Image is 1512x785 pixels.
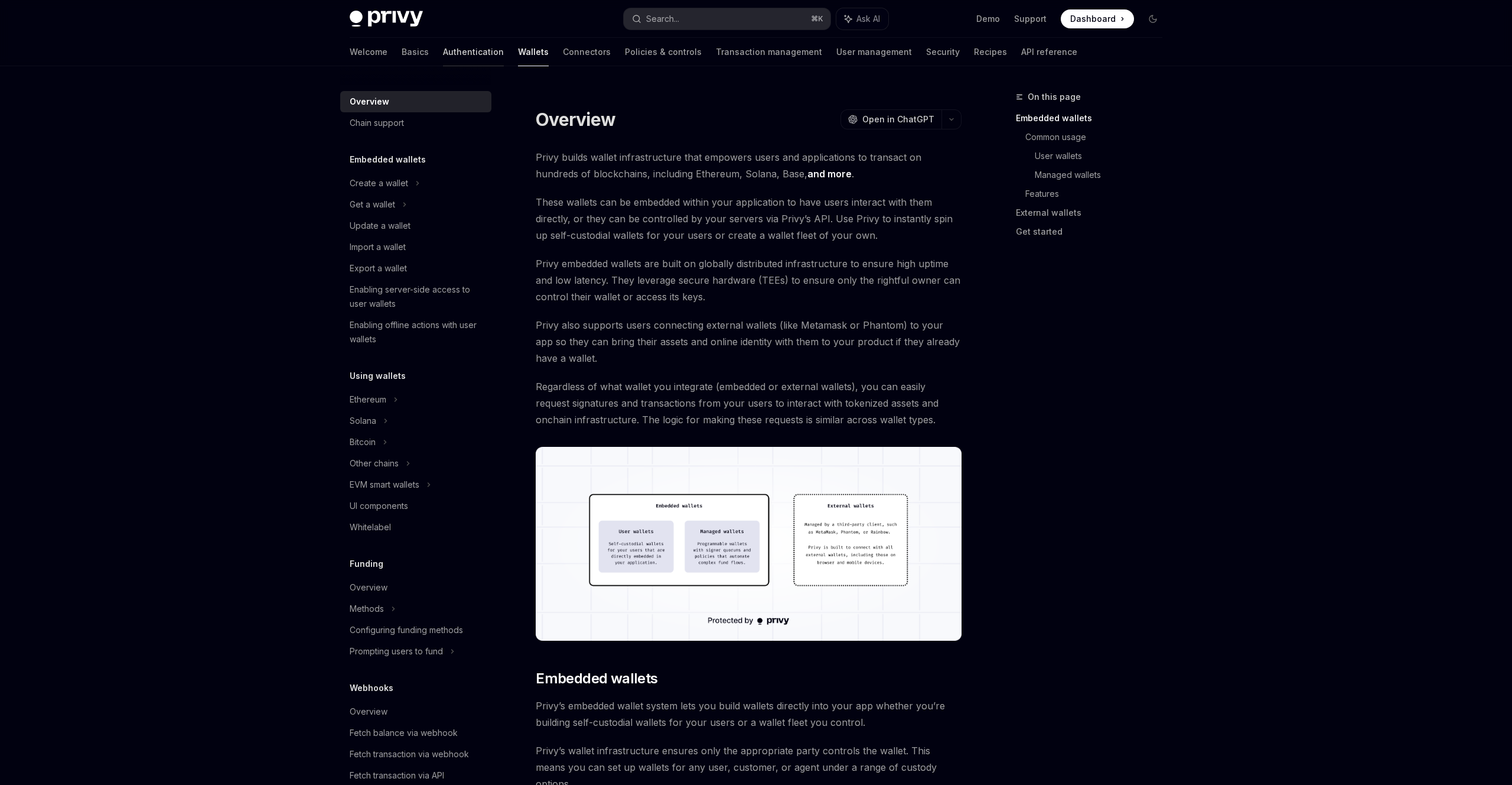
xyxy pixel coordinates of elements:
button: Toggle dark mode [1143,9,1162,28]
a: Authentication [443,38,504,66]
img: images/walletoverview.png [536,447,962,641]
div: Methods [350,602,384,616]
a: User wallets [1035,147,1172,166]
div: Update a wallet [350,219,410,233]
a: Overview [340,91,491,112]
a: Support [1014,13,1047,25]
span: Ask AI [856,13,880,25]
div: Bitcoin [350,435,376,449]
div: UI components [350,499,408,513]
button: Open in ChatGPT [840,109,941,129]
div: Overview [350,580,387,595]
a: Import a wallet [340,236,491,258]
h5: Embedded wallets [350,153,426,167]
button: Ask AI [836,8,888,30]
div: Configuring funding methods [350,623,463,637]
span: Privy embedded wallets are built on globally distributed infrastructure to ensure high uptime and... [536,255,962,305]
a: Demo [976,13,1000,25]
a: API reference [1021,38,1077,66]
a: Embedded wallets [1016,109,1172,128]
a: Fetch transaction via webhook [340,744,491,765]
a: Wallets [518,38,549,66]
a: Update a wallet [340,215,491,236]
div: Search... [646,12,679,26]
div: Get a wallet [350,197,395,212]
a: Security [926,38,960,66]
a: Transaction management [716,38,822,66]
a: Whitelabel [340,517,491,538]
div: Enabling server-side access to user wallets [350,283,484,311]
a: Managed wallets [1035,166,1172,184]
span: Privy builds wallet infrastructure that empowers users and applications to transact on hundreds o... [536,149,962,182]
div: Ethereum [350,392,386,407]
a: Dashboard [1061,9,1134,28]
h5: Using wallets [350,369,406,383]
a: Fetch balance via webhook [340,722,491,744]
a: Enabling offline actions with user wallets [340,314,491,350]
div: EVM smart wallets [350,478,419,492]
img: dark logo [350,11,423,27]
div: Chain support [350,116,404,130]
a: Connectors [563,38,611,66]
div: Overview [350,705,387,719]
div: Solana [350,414,376,428]
h1: Overview [536,109,615,130]
a: External wallets [1016,203,1172,222]
div: Export a wallet [350,261,407,275]
a: Features [1025,184,1172,203]
a: Get started [1016,222,1172,241]
a: Basics [402,38,429,66]
div: Other chains [350,456,399,471]
span: Embedded wallets [536,669,657,688]
a: Welcome [350,38,387,66]
span: Regardless of what wallet you integrate (embedded or external wallets), you can easily request si... [536,378,962,428]
div: Create a wallet [350,176,408,190]
a: Common usage [1025,128,1172,147]
a: UI components [340,495,491,517]
a: Chain support [340,112,491,134]
span: Privy’s embedded wallet system lets you build wallets directly into your app whether you’re build... [536,698,962,731]
div: Prompting users to fund [350,644,443,659]
span: These wallets can be embedded within your application to have users interact with them directly, ... [536,194,962,244]
a: Policies & controls [625,38,702,66]
span: Dashboard [1070,13,1116,25]
div: Enabling offline actions with user wallets [350,318,484,346]
h5: Funding [350,557,383,571]
div: Fetch transaction via webhook [350,747,469,761]
div: Import a wallet [350,240,406,254]
a: Configuring funding methods [340,619,491,641]
span: On this page [1028,90,1081,104]
span: Privy also supports users connecting external wallets (like Metamask or Phantom) to your app so t... [536,317,962,366]
button: Search...⌘K [624,8,830,30]
span: Open in ChatGPT [862,113,934,125]
div: Overview [350,95,389,109]
span: ⌘ K [811,14,823,24]
div: Whitelabel [350,520,391,534]
div: Fetch transaction via API [350,768,444,783]
a: Overview [340,577,491,598]
a: User management [836,38,912,66]
div: Fetch balance via webhook [350,726,458,740]
a: Overview [340,701,491,722]
a: Export a wallet [340,258,491,279]
a: Enabling server-side access to user wallets [340,279,491,314]
a: and more [807,168,852,180]
h5: Webhooks [350,681,393,695]
a: Recipes [974,38,1007,66]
